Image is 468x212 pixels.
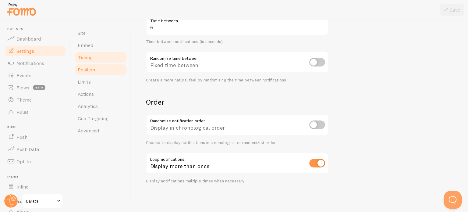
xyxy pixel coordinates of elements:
[7,27,66,31] span: Pop-ups
[74,51,127,63] a: Timing
[4,181,66,193] a: Inline
[26,197,55,205] span: Barats
[146,114,329,136] div: Display in chronological order
[78,115,108,121] span: Geo Targeting
[78,91,94,97] span: Actions
[16,72,31,78] span: Events
[78,79,91,85] span: Limits
[16,84,29,91] span: Flows
[4,45,66,57] a: Settings
[4,57,66,69] a: Notifications
[4,155,66,167] a: Opt-In
[146,153,329,175] div: Display more than once
[444,191,462,209] iframe: Help Scout Beacon - Open
[16,184,28,190] span: Inline
[16,109,29,115] span: Rules
[146,52,329,74] div: Fixed time between
[4,33,66,45] a: Dashboard
[4,81,66,94] a: Flows beta
[7,175,66,179] span: Inline
[74,63,127,76] a: Position
[4,94,66,106] a: Theme
[74,112,127,124] a: Geo Targeting
[78,42,93,48] span: Embed
[16,134,27,140] span: Push
[4,131,66,143] a: Push
[78,30,86,36] span: Site
[146,39,329,45] div: Time between notifications (in seconds)
[74,88,127,100] a: Actions
[16,36,41,42] span: Dashboard
[16,146,39,152] span: Push Data
[78,66,95,73] span: Position
[146,77,329,83] div: Create a more natural feel by randomizing the time between notifications
[6,2,37,17] img: fomo-relay-logo-orange.svg
[74,27,127,39] a: Site
[74,124,127,137] a: Advanced
[78,54,93,60] span: Timing
[146,140,329,146] div: Choose to display notifications in chronological or randomized order
[16,60,44,66] span: Notifications
[74,39,127,51] a: Embed
[74,100,127,112] a: Analytics
[146,178,329,184] div: Display notifications multiple times when necessary
[4,143,66,155] a: Push Data
[78,103,98,109] span: Analytics
[22,194,63,208] a: Barats
[74,76,127,88] a: Limits
[146,97,329,107] h2: Order
[33,85,45,90] span: beta
[4,106,66,118] a: Rules
[7,125,66,129] span: Push
[4,69,66,81] a: Events
[78,128,99,134] span: Advanced
[16,48,34,54] span: Settings
[16,158,31,164] span: Opt-In
[16,97,32,103] span: Theme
